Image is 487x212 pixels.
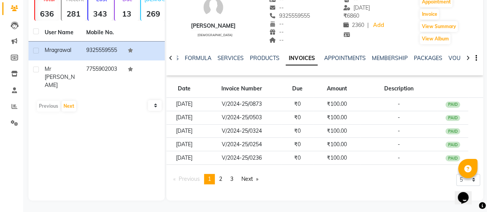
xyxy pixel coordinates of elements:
[313,111,360,124] td: ₹100.00
[202,111,281,124] td: V/2024-25/0503
[269,4,284,11] span: --
[208,175,211,182] span: 1
[82,60,123,94] td: 7755902003
[313,151,360,165] td: ₹100.00
[219,175,222,182] span: 2
[281,80,313,98] th: Due
[185,55,211,62] a: FORMULA
[40,24,82,42] th: User Name
[218,55,244,62] a: SERVICES
[343,12,359,19] span: 6860
[420,33,450,44] button: View Album
[445,155,460,161] div: PAID
[281,98,313,111] td: ₹0
[313,98,360,111] td: ₹100.00
[269,37,284,43] span: --
[397,141,400,148] span: -
[286,52,318,65] a: INVOICES
[313,124,360,138] td: ₹100.00
[35,9,59,18] strong: 636
[62,9,86,18] strong: 281
[448,55,479,62] a: VOUCHERS
[238,174,262,184] a: Next
[45,47,51,53] span: mr
[202,80,281,98] th: Invoice Number
[51,47,71,53] span: agrawal
[281,124,313,138] td: ₹0
[420,21,458,32] button: View Summary
[202,151,281,165] td: V/2024-25/0236
[197,33,232,37] span: [DEMOGRAPHIC_DATA]
[115,9,139,18] strong: 13
[445,128,460,134] div: PAID
[281,111,313,124] td: ₹0
[169,174,263,184] nav: Pagination
[313,80,360,98] th: Amount
[269,20,284,27] span: --
[166,138,202,151] td: [DATE]
[45,65,75,88] span: mr [PERSON_NAME]
[82,42,123,60] td: 9325559555
[166,111,202,124] td: [DATE]
[281,151,313,165] td: ₹0
[420,9,439,20] button: Invoice
[269,12,310,19] span: 9325559555
[202,98,281,111] td: V/2024-25/0873
[62,101,76,112] button: Next
[413,55,442,62] a: PACKAGES
[166,151,202,165] td: [DATE]
[324,55,365,62] a: APPOINTMENTS
[166,124,202,138] td: [DATE]
[166,98,202,111] td: [DATE]
[397,127,400,134] span: -
[343,12,347,19] span: ₹
[397,114,400,121] span: -
[343,4,370,11] span: [DATE]
[372,55,407,62] a: MEMBERSHIP
[372,20,385,31] a: Add
[455,181,479,204] iframe: chat widget
[313,138,360,151] td: ₹100.00
[445,115,460,121] div: PAID
[397,100,400,107] span: -
[269,28,284,35] span: --
[88,9,112,18] strong: 343
[397,154,400,161] span: -
[141,9,165,18] strong: 269
[166,80,202,98] th: Date
[360,80,437,98] th: Description
[281,138,313,151] td: ₹0
[230,175,233,182] span: 3
[367,21,369,29] span: |
[445,102,460,108] div: PAID
[82,24,123,42] th: Mobile No.
[179,175,200,182] span: Previous
[191,22,236,30] div: [PERSON_NAME]
[445,142,460,148] div: PAID
[343,22,364,28] span: 2360
[202,138,281,151] td: V/2024-25/0254
[202,124,281,138] td: V/2024-25/0324
[250,55,279,62] a: PRODUCTS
